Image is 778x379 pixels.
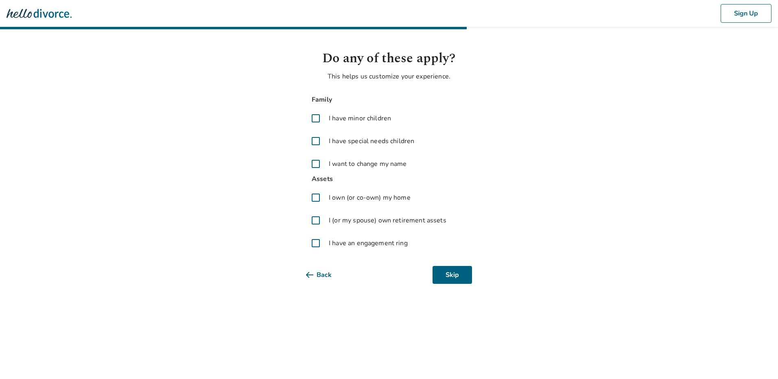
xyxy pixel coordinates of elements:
[306,72,472,81] p: This helps us customize your experience.
[329,238,408,248] span: I have an engagement ring
[329,159,407,169] span: I want to change my name
[306,94,472,105] span: Family
[306,266,345,284] button: Back
[737,340,778,379] iframe: Chat Widget
[329,216,446,225] span: I (or my spouse) own retirement assets
[306,174,472,185] span: Assets
[329,136,414,146] span: I have special needs children
[329,193,411,203] span: I own (or co-own) my home
[721,4,771,23] button: Sign Up
[433,266,472,284] button: Skip
[306,49,472,68] h1: Do any of these apply?
[7,5,72,22] img: Hello Divorce Logo
[329,113,391,123] span: I have minor children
